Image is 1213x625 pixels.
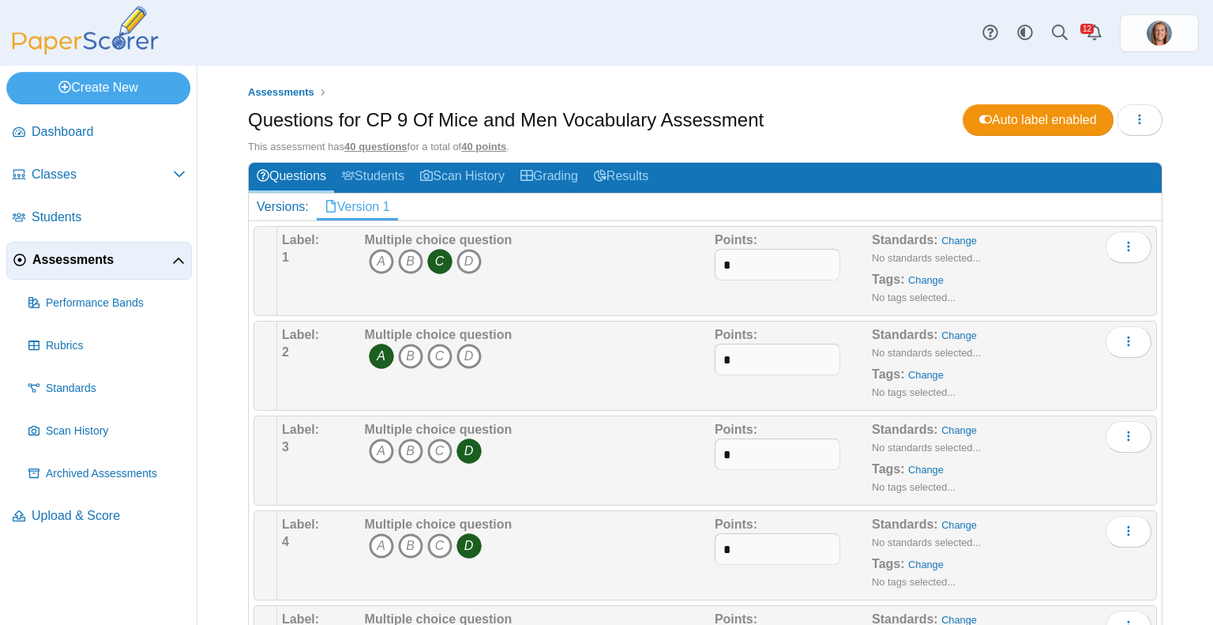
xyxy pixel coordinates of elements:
span: Students [32,209,186,226]
b: Tags: [872,367,904,381]
a: Scan History [22,412,192,450]
a: Classes [6,156,192,194]
b: Multiple choice question [365,233,513,247]
i: D [456,439,482,464]
i: C [427,533,453,559]
span: Rubrics [46,338,186,354]
b: Points: [715,233,757,247]
a: Assessments [244,83,318,103]
span: Archived Assessments [46,466,186,482]
b: Multiple choice question [365,518,513,531]
a: Archived Assessments [22,455,192,493]
small: No standards selected... [872,347,981,359]
u: 40 points [461,141,506,152]
b: Multiple choice question [365,328,513,341]
a: Change [908,369,944,381]
a: Upload & Score [6,498,192,536]
a: Performance Bands [22,284,192,322]
i: C [427,439,453,464]
i: B [398,249,423,274]
b: 4 [282,535,289,548]
button: More options [1106,516,1151,548]
u: 40 questions [344,141,407,152]
b: Multiple choice question [365,423,513,436]
button: More options [1106,421,1151,453]
a: Scan History [412,163,513,192]
i: C [427,249,453,274]
a: Alerts [1077,16,1112,51]
span: Upload & Score [32,507,186,525]
a: Standards [22,370,192,408]
span: Classes [32,166,173,183]
button: More options [1106,232,1151,263]
span: Performance Bands [46,296,186,311]
a: Create New [6,72,190,104]
span: Scan History [46,424,186,439]
b: Tags: [872,462,904,476]
b: Standards: [872,233,938,247]
a: Change [941,519,977,531]
a: Change [908,559,944,570]
i: D [456,344,482,369]
a: Change [941,424,977,436]
a: Students [334,163,412,192]
b: Label: [282,423,319,436]
small: No tags selected... [872,292,956,303]
small: No standards selected... [872,442,981,454]
b: Label: [282,233,319,247]
small: No tags selected... [872,386,956,398]
a: Change [941,235,977,247]
a: Change [908,464,944,476]
b: Standards: [872,328,938,341]
small: No standards selected... [872,537,981,548]
a: Grading [513,163,586,192]
span: Dashboard [32,123,186,141]
span: Assessments [248,86,314,98]
span: Samantha Sutphin - MRH Faculty [1147,21,1172,46]
b: 2 [282,345,289,359]
i: A [369,344,394,369]
a: ps.WNEQT33M2D3P2Tkp [1120,14,1199,52]
div: Versions: [249,194,317,220]
b: 3 [282,440,289,454]
a: Students [6,199,192,237]
i: A [369,533,394,559]
a: Results [586,163,656,192]
span: Auto label enabled [979,113,1097,126]
small: No standards selected... [872,252,981,264]
a: PaperScorer [6,43,164,57]
b: Label: [282,328,319,341]
span: Standards [46,381,186,397]
b: Label: [282,518,319,531]
a: Auto label enabled [963,104,1113,136]
i: A [369,439,394,464]
small: No tags selected... [872,481,956,493]
a: Change [908,274,944,286]
i: C [427,344,453,369]
b: Standards: [872,423,938,436]
span: Assessments [32,251,172,269]
div: This assessment has for a total of . [248,140,1162,154]
img: PaperScorer [6,6,164,55]
b: Points: [715,518,757,531]
a: Dashboard [6,114,192,152]
i: A [369,249,394,274]
i: B [398,533,423,559]
a: Change [941,329,977,341]
b: Tags: [872,273,904,286]
a: Questions [249,163,334,192]
b: Points: [715,423,757,436]
button: More options [1106,326,1151,358]
a: Version 1 [317,194,398,220]
i: B [398,344,423,369]
a: Rubrics [22,327,192,365]
i: B [398,439,423,464]
i: D [456,249,482,274]
b: 1 [282,250,289,264]
h1: Questions for CP 9 Of Mice and Men Vocabulary Assessment [248,107,764,134]
small: No tags selected... [872,576,956,588]
b: Tags: [872,557,904,570]
a: Assessments [6,242,192,280]
b: Standards: [872,518,938,531]
img: ps.WNEQT33M2D3P2Tkp [1147,21,1172,46]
